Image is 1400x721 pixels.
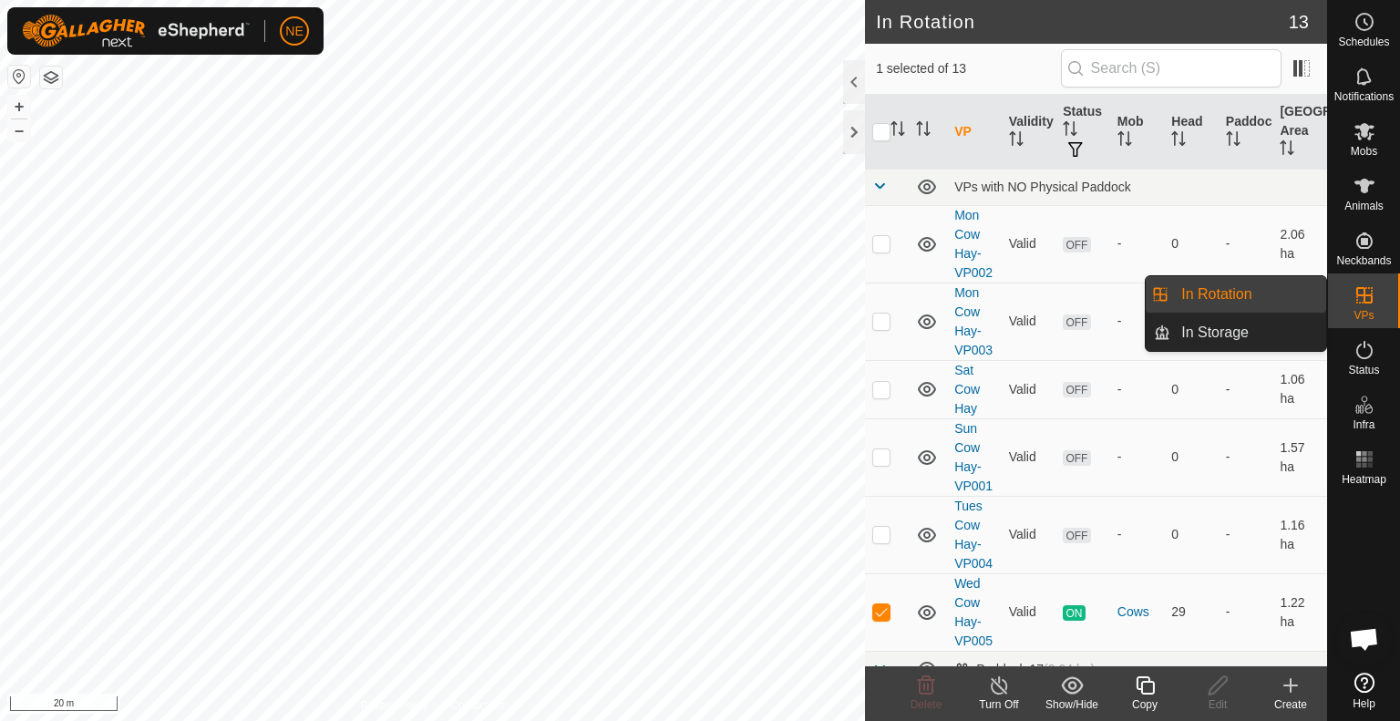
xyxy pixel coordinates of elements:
[1219,418,1273,496] td: -
[1035,696,1108,713] div: Show/Hide
[876,11,1289,33] h2: In Rotation
[1055,95,1110,170] th: Status
[890,124,905,139] p-sorticon: Activate to sort
[954,576,993,648] a: Wed Cow Hay-VP005
[1336,255,1391,266] span: Neckbands
[40,67,62,88] button: Map Layers
[1002,573,1056,651] td: Valid
[1117,234,1158,253] div: -
[22,15,250,47] img: Gallagher Logo
[1063,314,1090,330] span: OFF
[285,22,303,41] span: NE
[1181,322,1249,344] span: In Storage
[1164,360,1219,418] td: 0
[1002,418,1056,496] td: Valid
[1063,237,1090,252] span: OFF
[1272,496,1327,573] td: 1.16 ha
[1117,134,1132,149] p-sorticon: Activate to sort
[1181,696,1254,713] div: Edit
[1334,91,1394,102] span: Notifications
[916,124,931,139] p-sorticon: Activate to sort
[954,363,980,416] a: Sat Cow Hay
[1117,380,1158,399] div: -
[1171,134,1186,149] p-sorticon: Activate to sort
[1146,314,1326,351] li: In Storage
[876,59,1060,78] span: 1 selected of 13
[962,696,1035,713] div: Turn Off
[1342,474,1386,485] span: Heatmap
[1117,312,1158,331] div: -
[1002,283,1056,360] td: Valid
[1219,573,1273,651] td: -
[1353,419,1374,430] span: Infra
[1117,603,1158,622] div: Cows
[1351,146,1377,157] span: Mobs
[1181,283,1251,305] span: In Rotation
[1219,496,1273,573] td: -
[1146,276,1326,313] li: In Rotation
[1272,205,1327,283] td: 2.06 ha
[8,96,30,118] button: +
[1063,382,1090,397] span: OFF
[1117,525,1158,544] div: -
[1002,496,1056,573] td: Valid
[1117,448,1158,467] div: -
[1063,605,1085,621] span: ON
[947,95,1002,170] th: VP
[954,180,1320,194] div: VPs with NO Physical Paddock
[911,698,942,711] span: Delete
[1002,205,1056,283] td: Valid
[1226,134,1240,149] p-sorticon: Activate to sort
[1170,314,1326,351] a: In Storage
[954,285,993,357] a: Mon Cow Hay-VP003
[1353,698,1375,709] span: Help
[1044,662,1095,676] span: (2.04 ha)
[1164,418,1219,496] td: 0
[1002,95,1056,170] th: Validity
[1108,696,1181,713] div: Copy
[1110,95,1165,170] th: Mob
[1219,360,1273,418] td: -
[8,66,30,88] button: Reset Map
[1272,418,1327,496] td: 1.57 ha
[1009,134,1024,149] p-sorticon: Activate to sort
[954,421,993,493] a: Sun Cow Hay-VP001
[1063,528,1090,543] span: OFF
[1219,95,1273,170] th: Paddock
[1164,496,1219,573] td: 0
[8,119,30,141] button: –
[1338,36,1389,47] span: Schedules
[1164,205,1219,283] td: 0
[1337,612,1392,666] div: Open chat
[1170,276,1326,313] a: In Rotation
[1354,310,1374,321] span: VPs
[954,499,993,571] a: Tues Cow Hay-VP004
[1328,665,1400,716] a: Help
[1344,201,1384,211] span: Animals
[1272,95,1327,170] th: [GEOGRAPHIC_DATA] Area
[1280,143,1294,158] p-sorticon: Activate to sort
[1063,450,1090,466] span: OFF
[1002,360,1056,418] td: Valid
[1272,573,1327,651] td: 1.22 ha
[1063,124,1077,139] p-sorticon: Activate to sort
[1348,365,1379,376] span: Status
[1164,95,1219,170] th: Head
[1272,360,1327,418] td: 1.06 ha
[954,662,1095,677] div: Paddock 17
[1164,573,1219,651] td: 29
[1289,8,1309,36] span: 13
[1254,696,1327,713] div: Create
[1061,49,1282,88] input: Search (S)
[1219,205,1273,283] td: -
[954,208,993,280] a: Mon Cow Hay-VP002
[450,697,504,714] a: Contact Us
[361,697,429,714] a: Privacy Policy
